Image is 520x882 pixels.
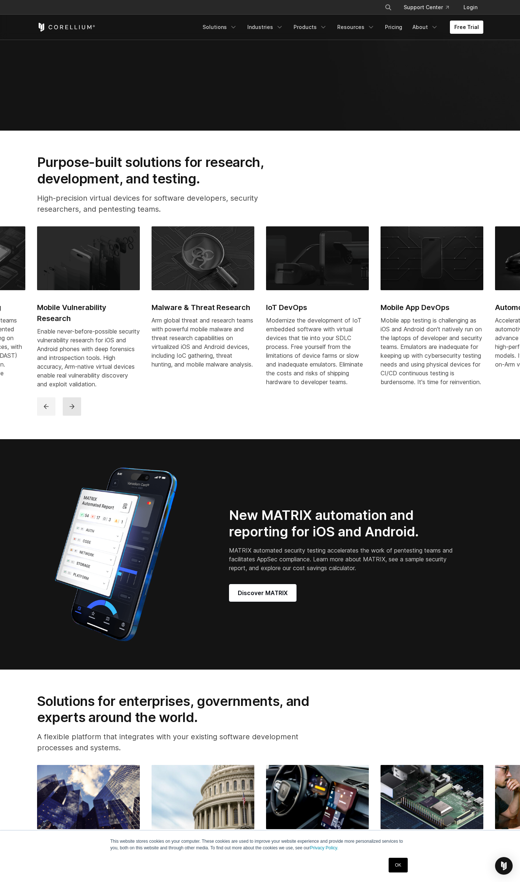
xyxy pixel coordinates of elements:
[238,588,288,597] span: Discover MATRIX
[266,226,369,290] img: IoT DevOps
[381,765,483,829] img: Hardware
[381,316,483,386] div: Mobile app testing is challenging as iOS and Android don't natively run on the laptops of develop...
[37,327,140,389] div: Enable never-before-possible security vulnerability research for iOS and Android phones with deep...
[198,21,241,34] a: Solutions
[398,1,455,14] a: Support Center
[37,23,95,32] a: Corellium Home
[381,226,483,290] img: Mobile App DevOps
[37,463,195,646] img: Corellium_MATRIX_Hero_1_1x
[152,316,254,369] div: Arm global threat and research teams with powerful mobile malware and threat research capabilitie...
[37,302,140,324] h2: Mobile Vulnerability Research
[266,302,369,313] h2: IoT DevOps
[389,858,407,872] a: OK
[376,1,483,14] div: Navigation Menu
[289,21,331,34] a: Products
[333,21,379,34] a: Resources
[229,507,455,540] h2: New MATRIX automation and reporting for iOS and Android.
[110,838,410,851] p: This website stores cookies on your computer. These cookies are used to improve your website expe...
[37,731,330,753] p: A flexible platform that integrates with your existing software development processes and systems.
[408,21,443,34] a: About
[152,765,254,829] img: Government
[310,845,338,850] a: Privacy Policy.
[37,693,330,726] h2: Solutions for enterprises, governments, and experts around the world.
[266,226,369,395] a: IoT DevOps IoT DevOps Modernize the development of IoT embedded software with virtual devices tha...
[37,226,140,397] a: Mobile Vulnerability Research Mobile Vulnerability Research Enable never-before-possible security...
[266,765,369,829] img: Automotive
[152,226,254,290] img: Malware & Threat Research
[382,1,395,14] button: Search
[229,546,455,572] p: MATRIX automated security testing accelerates the work of pentesting teams and facilitates AppSec...
[229,584,297,602] a: Discover MATRIX
[381,302,483,313] h2: Mobile App DevOps
[381,21,407,34] a: Pricing
[198,21,483,34] div: Navigation Menu
[266,316,369,386] div: Modernize the development of IoT embedded software with virtual devices that tie into your SDLC p...
[37,226,140,290] img: Mobile Vulnerability Research
[63,397,81,416] button: next
[37,193,287,215] p: High-precision virtual devices for software developers, security researchers, and pentesting teams.
[450,21,483,34] a: Free Trial
[37,154,287,187] h2: Purpose-built solutions for research, development, and testing.
[37,765,140,829] img: Enterprise
[381,226,483,395] a: Mobile App DevOps Mobile App DevOps Mobile app testing is challenging as iOS and Android don't na...
[243,21,288,34] a: Industries
[37,397,55,416] button: previous
[495,857,513,875] div: Open Intercom Messenger
[458,1,483,14] a: Login
[152,226,254,378] a: Malware & Threat Research Malware & Threat Research Arm global threat and research teams with pow...
[152,302,254,313] h2: Malware & Threat Research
